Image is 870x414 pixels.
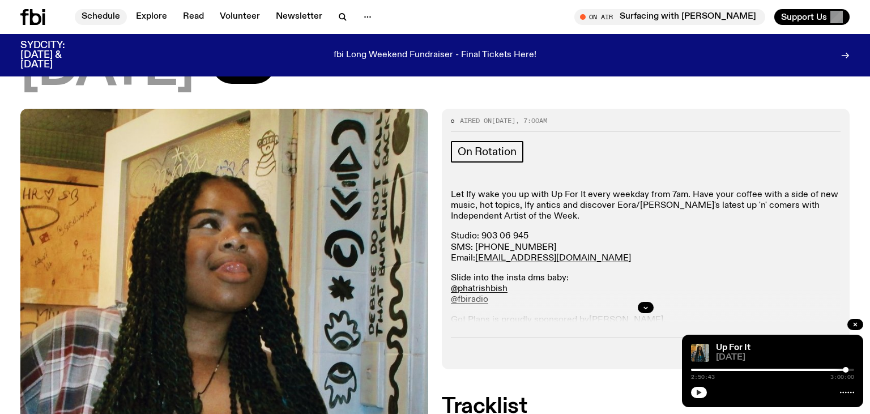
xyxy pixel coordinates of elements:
[492,116,515,125] span: [DATE]
[20,44,194,95] span: [DATE]
[75,9,127,25] a: Schedule
[691,374,715,380] span: 2:50:43
[269,9,329,25] a: Newsletter
[451,231,841,264] p: Studio: 903 06 945 SMS: [PHONE_NUMBER] Email:
[830,374,854,380] span: 3:00:00
[716,343,750,352] a: Up For It
[691,344,709,362] img: Ify - a Brown Skin girl with black braided twists, looking up to the side with her tongue stickin...
[129,9,174,25] a: Explore
[458,146,517,158] span: On Rotation
[451,190,841,223] p: Let Ify wake you up with Up For It every weekday from 7am. Have your coffee with a side of new mu...
[20,41,93,70] h3: SYDCITY: [DATE] & [DATE]
[451,273,841,306] p: Slide into the insta dms baby:
[515,116,547,125] span: , 7:00am
[176,9,211,25] a: Read
[213,9,267,25] a: Volunteer
[774,9,850,25] button: Support Us
[451,284,507,293] a: @phatrishbish
[451,141,523,163] a: On Rotation
[475,254,631,263] a: [EMAIL_ADDRESS][DOMAIN_NAME]
[574,9,765,25] button: On AirSurfacing with [PERSON_NAME]
[460,116,492,125] span: Aired on
[781,12,827,22] span: Support Us
[334,50,536,61] p: fbi Long Weekend Fundraiser - Final Tickets Here!
[716,353,854,362] span: [DATE]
